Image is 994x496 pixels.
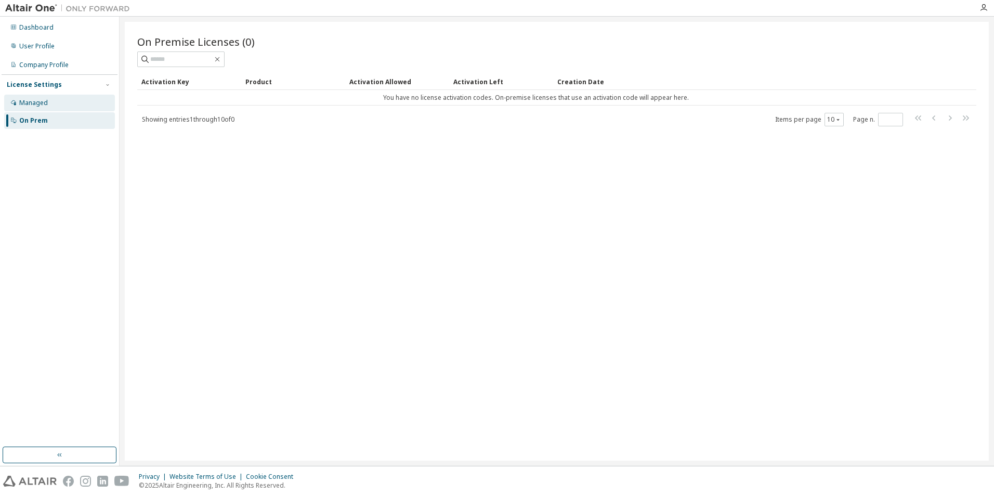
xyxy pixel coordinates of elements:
img: Altair One [5,3,135,14]
img: facebook.svg [63,476,74,487]
div: Creation Date [557,73,931,90]
div: Managed [19,99,48,107]
span: Showing entries 1 through 10 of 0 [142,115,234,124]
div: Activation Allowed [349,73,445,90]
p: © 2025 Altair Engineering, Inc. All Rights Reserved. [139,481,299,490]
span: Page n. [853,113,903,126]
button: 10 [827,115,841,124]
img: linkedin.svg [97,476,108,487]
div: Company Profile [19,61,69,69]
div: Activation Left [453,73,549,90]
img: instagram.svg [80,476,91,487]
div: License Settings [7,81,62,89]
span: Items per page [775,113,844,126]
td: You have no license activation codes. On-premise licenses that use an activation code will appear... [137,90,935,106]
img: altair_logo.svg [3,476,57,487]
img: youtube.svg [114,476,129,487]
div: Activation Key [141,73,237,90]
div: Dashboard [19,23,54,32]
div: Website Terms of Use [169,473,246,481]
div: User Profile [19,42,55,50]
div: On Prem [19,116,48,125]
div: Product [245,73,341,90]
span: On Premise Licenses (0) [137,34,255,49]
div: Cookie Consent [246,473,299,481]
div: Privacy [139,473,169,481]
